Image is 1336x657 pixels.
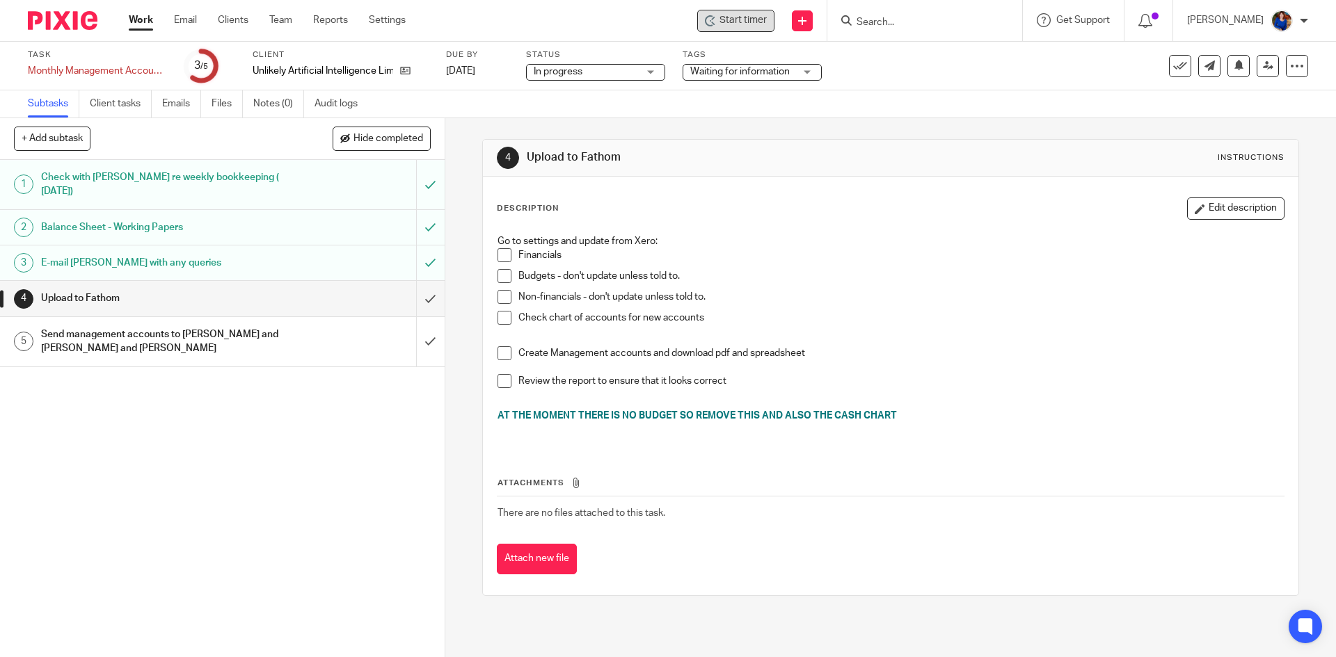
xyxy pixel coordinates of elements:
[353,133,423,145] span: Hide completed
[212,90,243,117] a: Files
[41,252,282,273] h1: E-mail [PERSON_NAME] with any queries
[14,253,33,273] div: 3
[518,269,1283,283] p: Budgets - don't update unless told to.
[1187,13,1264,27] p: [PERSON_NAME]
[683,49,822,60] label: Tags
[28,90,79,117] a: Subtasks
[690,67,790,76] span: Waiting for information
[497,203,559,214] p: Description
[497,147,519,169] div: 4
[1218,152,1285,163] div: Instructions
[28,49,167,60] label: Task
[518,311,1283,325] p: Check chart of accounts for new accounts
[333,127,431,150] button: Hide completed
[269,13,292,27] a: Team
[518,374,1283,388] p: Review the report to ensure that it looks correct
[41,167,282,202] h1: Check with [PERSON_NAME] re weekly bookkeeping ( [DATE])
[369,13,406,27] a: Settings
[498,479,564,487] span: Attachments
[14,289,33,309] div: 4
[28,64,167,78] div: Monthly Management Accounts - Unlikely AI
[498,234,1283,248] p: Go to settings and update from Xero:
[194,58,208,74] div: 3
[526,49,665,60] label: Status
[253,64,393,78] p: Unlikely Artificial Intelligence Limited
[498,411,897,421] span: AT THE MOMENT THERE IS NO BUDGET SO REMOVE THIS AND ALSO THE CASH CHART
[1187,197,1285,220] button: Edit description
[719,13,767,28] span: Start timer
[14,127,90,150] button: + Add subtask
[200,63,208,70] small: /5
[14,332,33,351] div: 5
[41,324,282,359] h1: Send management accounts to [PERSON_NAME] and [PERSON_NAME] and [PERSON_NAME]
[28,11,97,30] img: Pixie
[518,346,1283,360] p: Create Management accounts and download pdf and spreadsheet
[1271,10,1293,32] img: Nicole.jpeg
[446,66,475,76] span: [DATE]
[446,49,509,60] label: Due by
[129,13,153,27] a: Work
[697,10,774,32] div: Unlikely Artificial Intelligence Limited - Monthly Management Accounts - Unlikely AI
[174,13,197,27] a: Email
[14,175,33,194] div: 1
[41,288,282,309] h1: Upload to Fathom
[497,544,577,575] button: Attach new file
[253,49,429,60] label: Client
[527,150,921,165] h1: Upload to Fathom
[1056,15,1110,25] span: Get Support
[14,218,33,237] div: 2
[313,13,348,27] a: Reports
[218,13,248,27] a: Clients
[315,90,368,117] a: Audit logs
[518,248,1283,262] p: Financials
[90,90,152,117] a: Client tasks
[498,508,665,518] span: There are no files attached to this task.
[253,90,304,117] a: Notes (0)
[534,67,582,76] span: In progress
[855,17,980,29] input: Search
[518,290,1283,304] p: Non-financials - don't update unless told to.
[162,90,201,117] a: Emails
[41,217,282,238] h1: Balance Sheet - Working Papers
